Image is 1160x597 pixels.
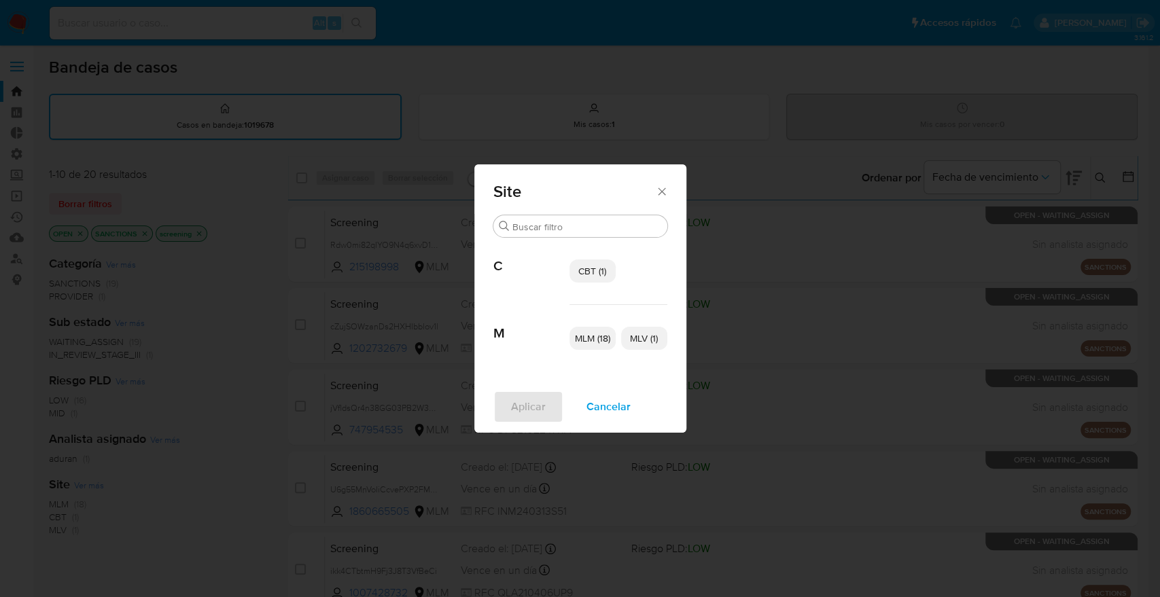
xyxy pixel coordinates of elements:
[512,221,662,233] input: Buscar filtro
[493,305,569,342] span: M
[655,185,667,197] button: Cerrar
[493,183,656,200] span: Site
[575,331,610,345] span: MLM (18)
[586,392,631,422] span: Cancelar
[569,327,616,350] div: MLM (18)
[569,259,616,283] div: CBT (1)
[569,391,648,423] button: Cancelar
[630,331,658,345] span: MLV (1)
[578,264,606,278] span: CBT (1)
[499,221,510,232] button: Buscar
[621,327,667,350] div: MLV (1)
[493,238,569,274] span: C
